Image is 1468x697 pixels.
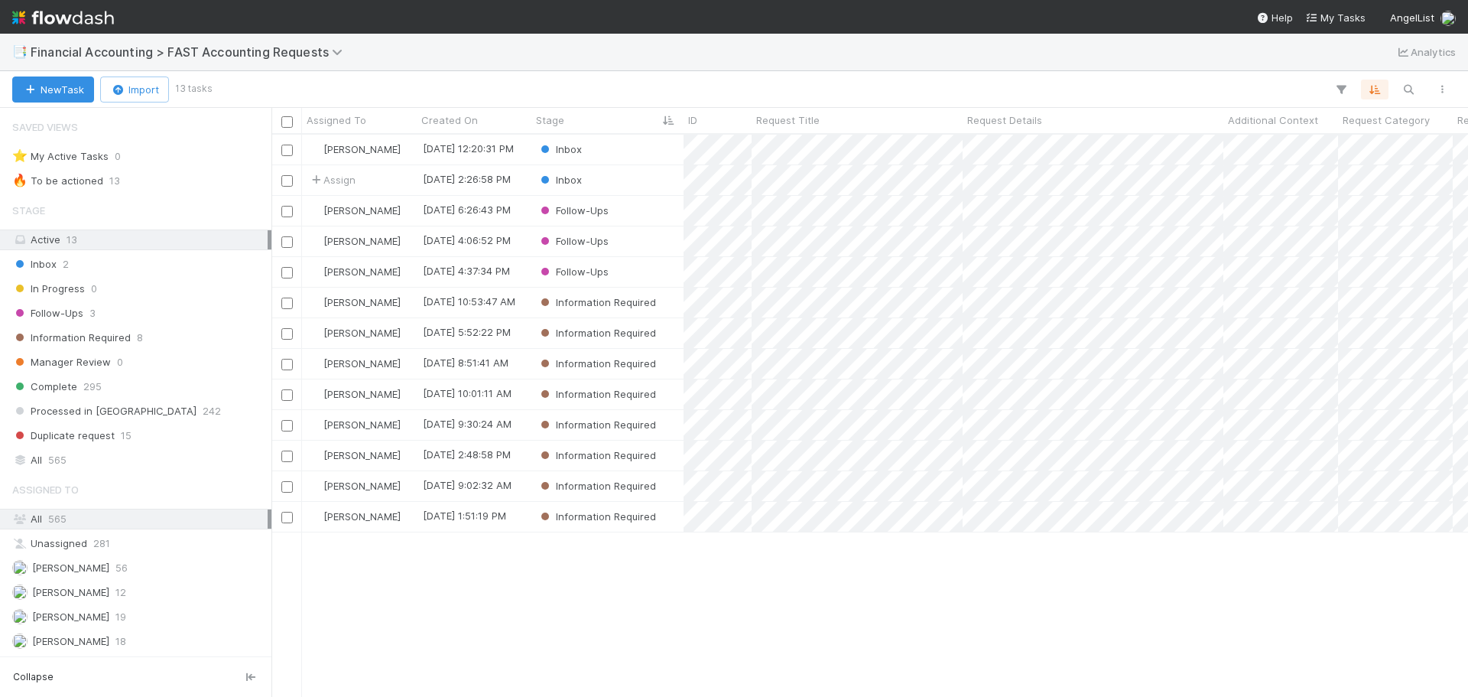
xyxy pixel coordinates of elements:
div: [PERSON_NAME] [308,203,401,218]
span: Financial Accounting > FAST Accounting Requests [31,44,350,60]
span: Stage [12,195,45,226]
img: avatar_030f5503-c087-43c2-95d1-dd8963b2926c.png [12,585,28,600]
span: Information Required [538,296,656,308]
span: 56 [115,559,128,578]
div: [PERSON_NAME] [308,386,401,402]
span: 19 [115,607,126,627]
span: Additional Context [1228,112,1318,128]
span: Assigned To [307,112,366,128]
div: Information Required [538,295,656,310]
span: Information Required [538,480,656,492]
span: 12 [115,583,126,602]
span: 0 [115,147,121,166]
div: [PERSON_NAME] [308,142,401,157]
input: Toggle Row Selected [281,236,293,248]
span: [PERSON_NAME] [323,449,401,461]
img: avatar_e5ec2f5b-afc7-4357-8cf1-2139873d70b1.png [12,633,28,649]
span: Manager Review [12,353,111,372]
img: avatar_e5ec2f5b-afc7-4357-8cf1-2139873d70b1.png [309,419,321,431]
span: Inbox [538,143,582,155]
img: avatar_c7c7de23-09de-42ad-8e02-7981c37ee075.png [12,609,28,624]
div: [DATE] 4:06:52 PM [423,233,511,248]
div: Information Required [538,356,656,371]
img: avatar_e5ec2f5b-afc7-4357-8cf1-2139873d70b1.png [309,296,321,308]
div: Information Required [538,325,656,340]
span: 565 [48,513,67,525]
span: [PERSON_NAME] [323,143,401,155]
div: [DATE] 5:52:22 PM [423,324,511,340]
div: [PERSON_NAME] [308,264,401,279]
span: [PERSON_NAME] [323,327,401,339]
span: [PERSON_NAME] [323,510,401,523]
a: Analytics [1395,43,1456,61]
span: [PERSON_NAME] [323,480,401,492]
span: [PERSON_NAME] [32,611,109,623]
div: All [12,451,268,470]
span: Created On [421,112,478,128]
button: Import [100,77,169,103]
div: Information Required [538,448,656,463]
div: Active [12,230,268,249]
span: Request Details [967,112,1042,128]
span: [PERSON_NAME] [323,357,401,370]
span: [PERSON_NAME] [323,265,401,278]
span: 📑 [12,45,28,58]
span: [PERSON_NAME] [323,419,401,431]
div: [PERSON_NAME] [308,509,401,524]
div: [DATE] 10:01:11 AM [423,386,512,401]
span: Inbox [12,255,57,274]
span: [PERSON_NAME] [323,296,401,308]
span: Assign [308,172,356,187]
input: Toggle Row Selected [281,389,293,401]
img: avatar_fee1282a-8af6-4c79-b7c7-bf2cfad99775.png [309,510,321,523]
div: To be actioned [12,171,103,191]
img: avatar_fee1282a-8af6-4c79-b7c7-bf2cfad99775.png [309,480,321,492]
div: Information Required [538,478,656,493]
div: Follow-Ups [538,233,609,249]
span: 0 [91,279,97,298]
span: 2 [63,255,69,274]
div: [DATE] 1:51:19 PM [423,508,506,523]
input: Toggle Row Selected [281,206,293,217]
span: Information Required [538,419,656,431]
div: [PERSON_NAME] [308,295,401,310]
img: avatar_8d06466b-a936-4205-8f52-b0cc03e2a179.png [309,143,321,155]
span: 242 [203,402,221,421]
span: [PERSON_NAME] [323,235,401,247]
span: Assigned To [12,474,79,505]
span: Collapse [13,670,54,684]
span: 13 [67,233,77,246]
span: Information Required [538,449,656,461]
span: Information Required [538,510,656,523]
div: [PERSON_NAME] [308,448,401,463]
div: My Active Tasks [12,147,109,166]
img: logo-inverted-e16ddd16eac7371096b0.svg [12,5,114,31]
div: [PERSON_NAME] [308,417,401,432]
div: All [12,510,268,529]
span: 🔥 [12,174,28,187]
div: Inbox [538,142,582,157]
input: Toggle Row Selected [281,267,293,278]
span: [PERSON_NAME] [32,635,109,647]
a: My Tasks [1305,10,1366,25]
span: [PERSON_NAME] [32,586,109,598]
span: 8 [137,328,143,347]
span: Duplicate request [12,426,115,445]
span: 0 [117,353,123,372]
div: Information Required [538,386,656,402]
span: ID [688,112,697,128]
input: Toggle Row Selected [281,145,293,156]
input: Toggle All Rows Selected [281,116,293,128]
span: Follow-Ups [538,235,609,247]
span: Processed in [GEOGRAPHIC_DATA] [12,402,196,421]
img: avatar_e5ec2f5b-afc7-4357-8cf1-2139873d70b1.png [309,265,321,278]
div: [DATE] 6:26:43 PM [423,202,511,217]
div: [DATE] 2:48:58 PM [423,447,511,462]
div: [DATE] 2:26:58 PM [423,171,511,187]
span: Information Required [538,388,656,400]
img: avatar_e5ec2f5b-afc7-4357-8cf1-2139873d70b1.png [309,327,321,339]
div: [DATE] 12:20:31 PM [423,141,514,156]
div: [PERSON_NAME] [308,478,401,493]
span: Follow-Ups [538,265,609,278]
div: Inbox [538,172,582,187]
